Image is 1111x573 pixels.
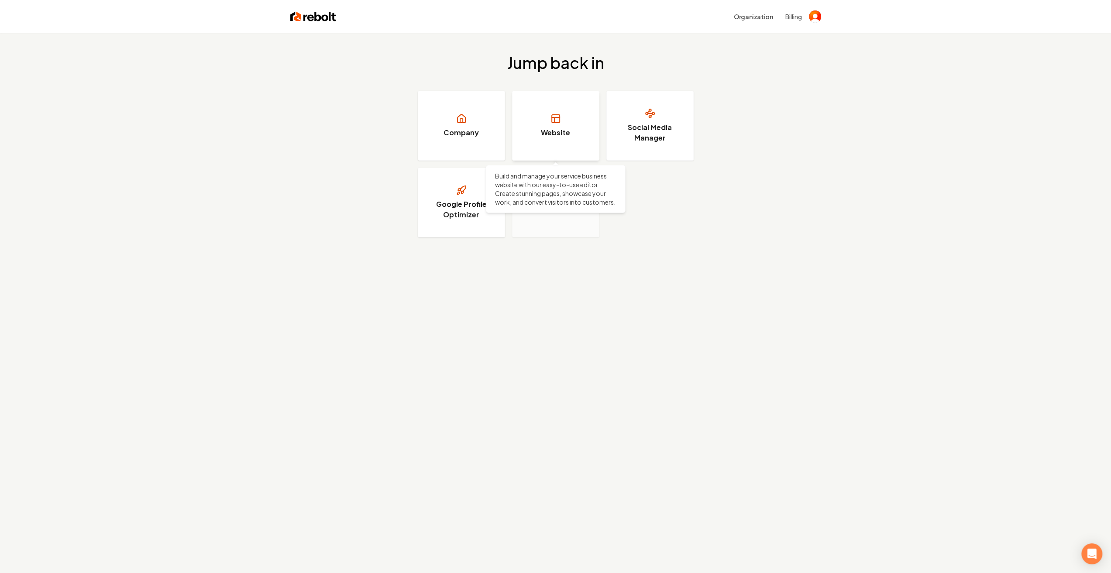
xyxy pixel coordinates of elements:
[429,199,494,220] h3: Google Profile Optimizer
[809,10,821,23] button: Open user button
[290,10,336,23] img: Rebolt Logo
[809,10,821,23] img: 's logo
[495,172,616,206] p: Build and manage your service business website with our easy-to-use editor. Create stunning pages...
[606,91,694,161] a: Social Media Manager
[512,91,599,161] a: Website
[507,54,604,72] h2: Jump back in
[444,127,479,138] h3: Company
[1081,543,1102,564] div: Open Intercom Messenger
[785,12,802,21] button: Billing
[418,168,505,237] a: Google Profile Optimizer
[541,127,570,138] h3: Website
[729,9,778,24] button: Organization
[418,91,505,161] a: Company
[617,122,683,143] h3: Social Media Manager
